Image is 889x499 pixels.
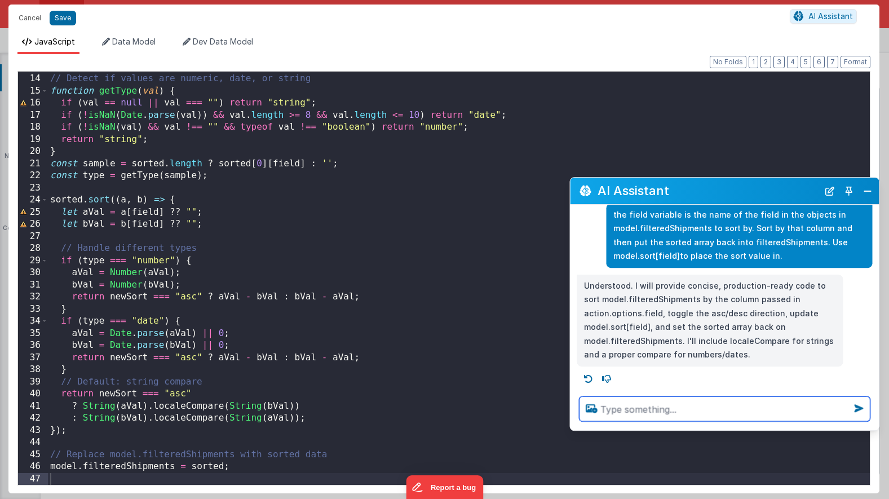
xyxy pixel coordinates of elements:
[18,158,48,170] div: 21
[193,37,253,46] span: Dev Data Model
[18,121,48,134] div: 18
[18,97,48,109] div: 16
[18,170,48,182] div: 22
[18,145,48,158] div: 20
[18,473,48,485] div: 47
[18,339,48,352] div: 36
[112,37,156,46] span: Data Model
[18,436,48,449] div: 44
[18,291,48,303] div: 32
[18,400,48,413] div: 41
[787,56,798,68] button: 4
[18,352,48,364] div: 37
[773,56,785,68] button: 3
[18,449,48,461] div: 45
[18,255,48,267] div: 29
[13,10,47,26] button: Cancel
[827,56,838,68] button: 7
[813,56,825,68] button: 6
[18,364,48,376] div: 38
[18,242,48,255] div: 28
[841,56,870,68] button: Format
[822,183,838,199] button: New Chat
[749,56,758,68] button: 1
[808,11,853,21] span: AI Assistant
[584,279,837,362] p: Understood. I will provide concise, production-ready code to sort model.filteredShipments by the ...
[860,183,875,199] button: Close
[18,194,48,206] div: 24
[18,303,48,316] div: 33
[760,56,771,68] button: 2
[18,328,48,340] div: 35
[18,279,48,292] div: 31
[18,218,48,231] div: 26
[18,73,48,85] div: 14
[50,11,76,25] button: Save
[18,267,48,279] div: 30
[710,56,746,68] button: No Folds
[406,475,483,499] iframe: Marker.io feedback button
[18,134,48,146] div: 19
[18,388,48,400] div: 40
[18,315,48,328] div: 34
[598,184,819,198] h2: AI Assistant
[18,231,48,243] div: 27
[790,9,857,24] button: AI Assistant
[18,109,48,122] div: 17
[18,412,48,425] div: 42
[841,183,857,199] button: Toggle Pin
[800,56,811,68] button: 5
[18,376,48,388] div: 39
[613,208,866,263] p: the field variable is the name of the field in the objects in model.filteredShipments to sort by....
[18,85,48,98] div: 15
[18,425,48,437] div: 43
[18,206,48,219] div: 25
[18,182,48,195] div: 23
[34,37,75,46] span: JavaScript
[18,461,48,473] div: 46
